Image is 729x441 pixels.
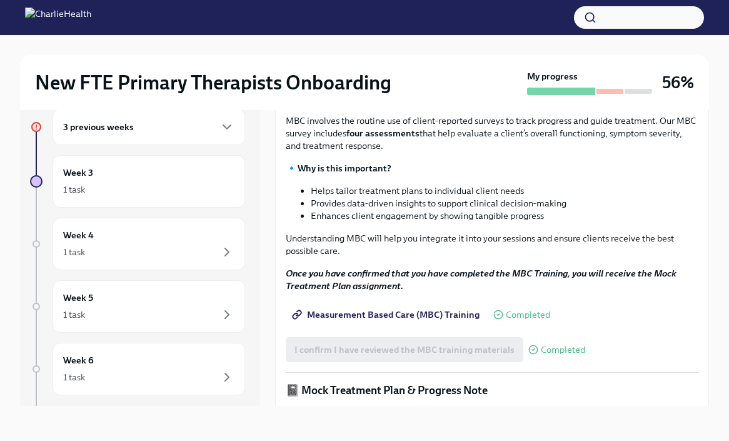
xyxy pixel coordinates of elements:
[311,210,698,222] li: Enhances client engagement by showing tangible progress
[286,383,698,398] p: 📓 Mock Treatment Plan & Progress Note
[63,353,94,367] h6: Week 6
[286,232,698,257] p: Understanding MBC will help you integrate it into your sessions and ensure clients receive the be...
[311,185,698,197] li: Helps tailor treatment plans to individual client needs
[286,268,676,291] strong: Once you have confirmed that you have completed the MBC Training, you will receive the Mock Treat...
[286,162,698,175] p: 🔹
[662,71,694,94] h3: 56%
[30,155,245,208] a: Week 31 task
[63,371,85,383] div: 1 task
[63,246,85,258] div: 1 task
[63,291,93,305] h6: Week 5
[63,228,94,242] h6: Week 4
[298,163,391,174] strong: Why is this important?
[30,280,245,333] a: Week 51 task
[35,70,391,95] h2: New FTE Primary Therapists Onboarding
[53,109,245,145] div: 3 previous weeks
[63,308,85,321] div: 1 task
[63,183,85,196] div: 1 task
[311,197,698,210] li: Provides data-driven insights to support clinical decision-making
[30,218,245,270] a: Week 41 task
[346,128,420,139] strong: four assessments
[541,345,585,355] span: Completed
[286,114,698,152] p: MBC involves the routine use of client-reported surveys to track progress and guide treatment. Ou...
[294,308,480,321] span: Measurement Based Care (MBC) Training
[63,166,93,180] h6: Week 3
[63,120,134,134] h6: 3 previous weeks
[286,302,488,327] a: Measurement Based Care (MBC) Training
[25,8,91,28] img: CharlieHealth
[506,310,550,320] span: Completed
[527,70,578,83] strong: My progress
[30,343,245,395] a: Week 61 task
